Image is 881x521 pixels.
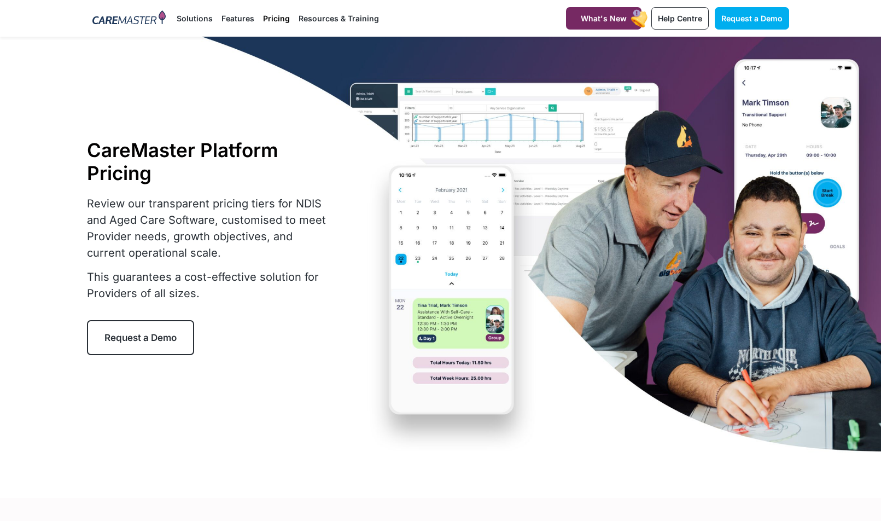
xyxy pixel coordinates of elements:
[715,7,789,30] a: Request a Demo
[651,7,709,30] a: Help Centre
[87,195,333,261] p: Review our transparent pricing tiers for NDIS and Aged Care Software, customised to meet Provider...
[92,10,166,27] img: CareMaster Logo
[87,138,333,184] h1: CareMaster Platform Pricing
[658,14,702,23] span: Help Centre
[87,269,333,302] p: This guarantees a cost-effective solution for Providers of all sizes.
[581,14,627,23] span: What's New
[87,320,194,355] a: Request a Demo
[566,7,641,30] a: What's New
[721,14,783,23] span: Request a Demo
[104,332,177,343] span: Request a Demo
